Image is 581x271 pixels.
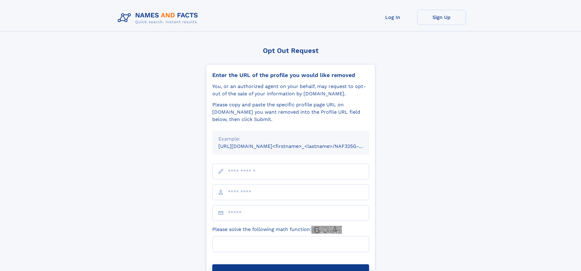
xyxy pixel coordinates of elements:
[212,226,342,234] label: Please solve the following math function:
[212,101,369,123] div: Please copy and paste the specific profile page URL on [DOMAIN_NAME] you want removed into the Pr...
[212,83,369,97] div: You, or an authorized agent on your behalf, may request to opt-out of the sale of your informatio...
[417,10,466,25] a: Sign Up
[212,72,369,79] div: Enter the URL of the profile you would like removed
[368,10,417,25] a: Log In
[115,10,203,26] img: Logo Names and Facts
[218,143,381,149] small: [URL][DOMAIN_NAME]<firstname>_<lastname>/NAF325G-xxxxxxxx
[218,135,363,143] div: Example:
[206,47,375,54] div: Opt Out Request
